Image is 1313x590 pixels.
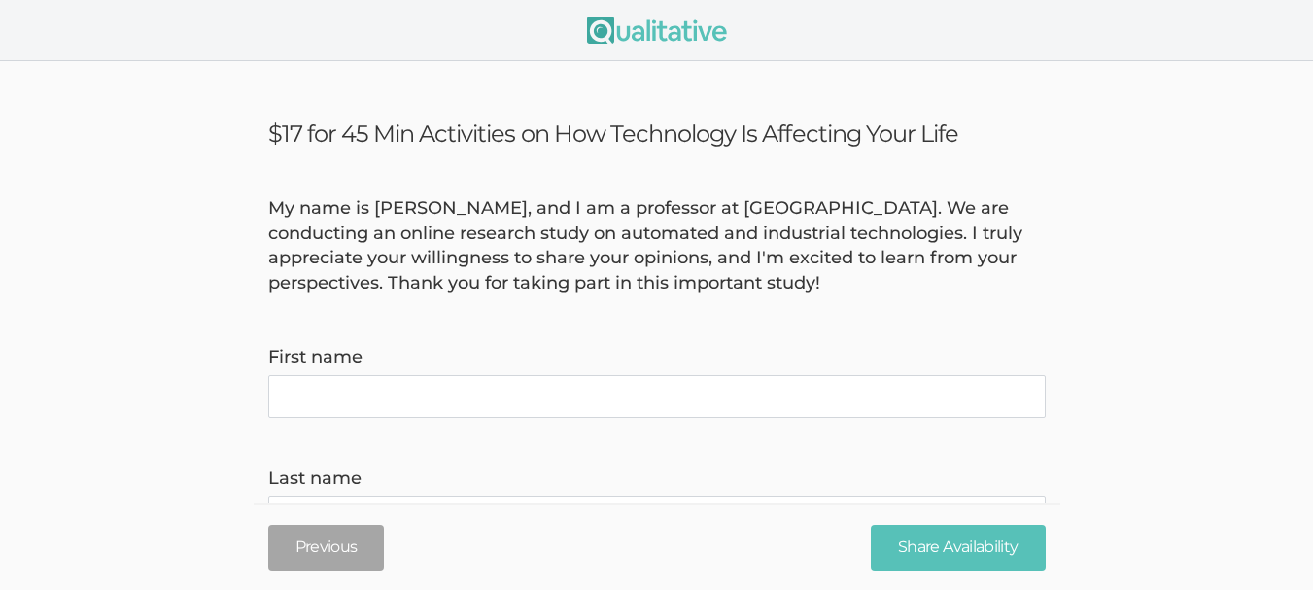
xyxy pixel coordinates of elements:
button: Previous [268,525,385,571]
input: Share Availability [871,525,1045,571]
img: Qualitative [587,17,727,44]
h3: $17 for 45 Min Activities on How Technology Is Affecting Your Life [268,120,1046,148]
label: First name [268,345,1046,370]
div: My name is [PERSON_NAME], and I am a professor at [GEOGRAPHIC_DATA]. We are conducting an online ... [254,196,1060,296]
label: Last name [268,467,1046,492]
